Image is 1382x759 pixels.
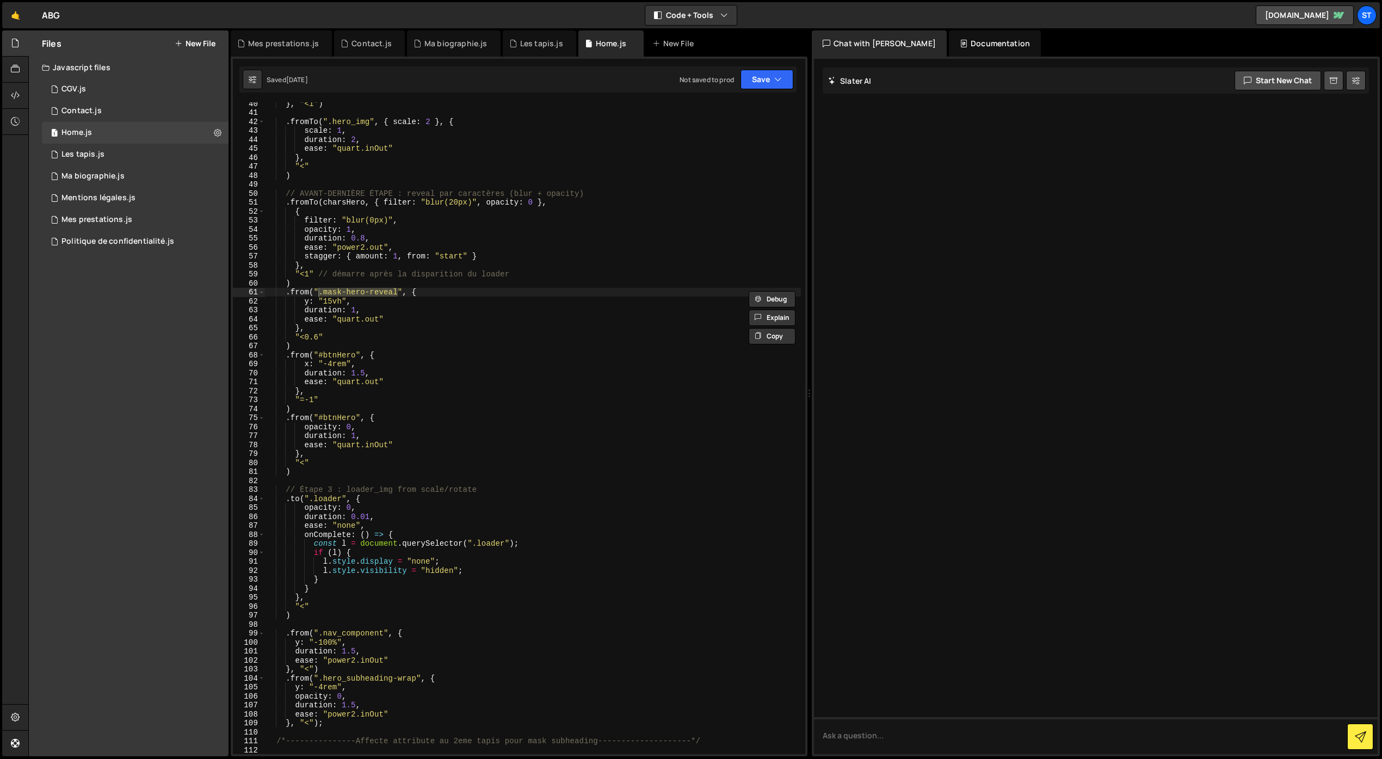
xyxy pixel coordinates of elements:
div: 98 [233,620,265,630]
div: 94 [233,584,265,594]
div: Home.js [596,38,626,49]
div: 57 [233,252,265,261]
div: 112 [233,746,265,755]
button: Start new chat [1235,71,1321,90]
div: 86 [233,513,265,522]
div: 83 [233,485,265,495]
div: 110 [233,728,265,737]
div: 56 [233,243,265,252]
a: 🤙 [2,2,29,28]
div: Home.js [61,128,92,138]
div: 16686/46109.js [42,165,229,187]
div: 59 [233,270,265,279]
div: 85 [233,503,265,513]
div: Contact.js [61,106,102,116]
div: Not saved to prod [680,75,734,84]
div: 42 [233,118,265,127]
div: 55 [233,234,265,243]
div: Politique de confidentialité.js [61,237,174,246]
div: Ma biographie.js [61,171,125,181]
div: 16686/46222.js [42,209,229,231]
div: Contact.js [351,38,392,49]
div: Chat with [PERSON_NAME] [812,30,947,57]
div: 16686/46185.js [42,144,229,165]
div: 71 [233,378,265,387]
div: 76 [233,423,265,432]
div: 88 [233,530,265,540]
div: 81 [233,467,265,477]
div: 70 [233,369,265,378]
div: 92 [233,566,265,576]
div: 89 [233,539,265,548]
div: 16686/46410.js [42,78,229,100]
div: 16686/46111.js [42,122,229,144]
div: 106 [233,692,265,701]
div: 73 [233,396,265,405]
div: 69 [233,360,265,369]
div: 102 [233,656,265,665]
div: 16686/46215.js [42,100,229,122]
div: 16686/46408.js [42,187,229,209]
div: 48 [233,171,265,181]
div: 90 [233,548,265,558]
div: 100 [233,638,265,647]
div: 50 [233,189,265,199]
div: 80 [233,459,265,468]
button: Copy [749,328,795,344]
div: 66 [233,333,265,342]
div: 111 [233,737,265,746]
div: 65 [233,324,265,333]
a: [DOMAIN_NAME] [1256,5,1354,25]
div: 67 [233,342,265,351]
div: Saved [267,75,308,84]
div: 108 [233,710,265,719]
div: 82 [233,477,265,486]
div: 51 [233,198,265,207]
div: 44 [233,135,265,145]
div: 107 [233,701,265,710]
div: 95 [233,593,265,602]
div: Javascript files [29,57,229,78]
div: 62 [233,297,265,306]
button: Explain [749,310,795,326]
div: 52 [233,207,265,217]
h2: Slater AI [828,76,872,86]
div: 61 [233,288,265,297]
div: 40 [233,100,265,109]
div: 99 [233,629,265,638]
div: 87 [233,521,265,530]
h2: Files [42,38,61,50]
div: 43 [233,126,265,135]
div: 63 [233,306,265,315]
div: Mes prestations.js [61,215,132,225]
div: 60 [233,279,265,288]
div: 96 [233,602,265,612]
button: Save [741,70,793,89]
div: 103 [233,665,265,674]
div: 41 [233,108,265,118]
div: 58 [233,261,265,270]
div: CGV.js [61,84,86,94]
div: 105 [233,683,265,692]
div: 84 [233,495,265,504]
div: New File [652,38,698,49]
div: 77 [233,431,265,441]
div: 91 [233,557,265,566]
div: 54 [233,225,265,235]
div: Documentation [949,30,1041,57]
div: 75 [233,414,265,423]
div: Les tapis.js [61,150,104,159]
div: 109 [233,719,265,728]
div: 104 [233,674,265,683]
div: 64 [233,315,265,324]
button: New File [175,39,215,48]
div: 45 [233,144,265,153]
div: Mentions légales.js [61,193,135,203]
div: [DATE] [286,75,308,84]
div: 47 [233,162,265,171]
a: St [1357,5,1377,25]
div: 53 [233,216,265,225]
div: Les tapis.js [520,38,563,49]
div: 16686/46409.js [42,231,229,252]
